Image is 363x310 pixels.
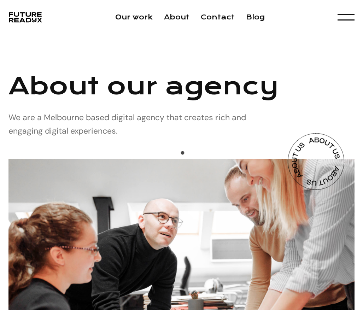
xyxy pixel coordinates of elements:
[115,13,153,21] a: Our work
[284,130,348,194] img: About Badge - Agencies X Webflow Template
[246,13,265,21] a: Blog
[8,10,42,24] a: home
[8,10,42,24] img: Futurereadyx Logo
[8,111,256,138] p: We are a Melbourne based digital agency that creates rich and engaging digital experiences.
[338,10,355,25] div: menu
[8,70,355,102] h1: About our agency
[201,13,235,21] a: Contact
[164,13,189,21] a: About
